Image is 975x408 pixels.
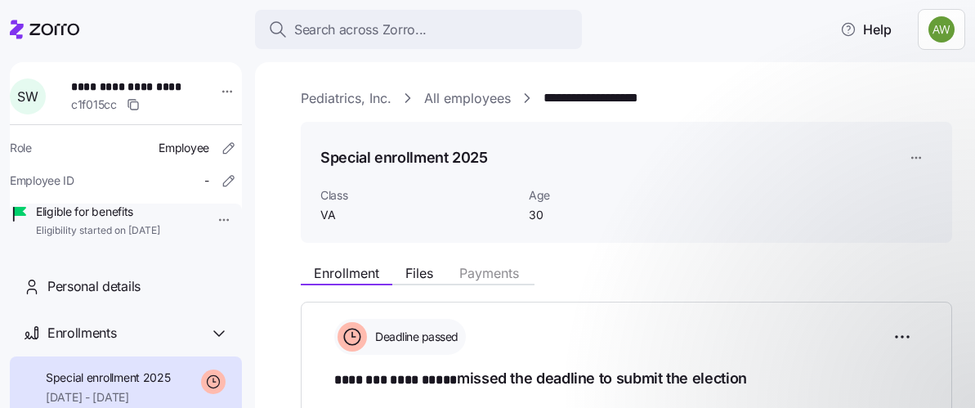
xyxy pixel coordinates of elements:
span: - [204,173,209,189]
span: [DATE] - [DATE] [46,389,171,406]
span: Payments [459,267,519,280]
span: Files [405,267,433,280]
a: All employees [424,88,511,109]
span: Employee ID [10,173,74,189]
h1: missed the deadline to submit the election [334,368,919,391]
span: Age [529,187,672,204]
span: Deadline passed [370,329,458,345]
span: c1f015cc [71,96,117,113]
span: Personal details [47,276,141,297]
span: S W [17,90,38,103]
span: Special enrollment 2025 [46,370,171,386]
span: Search across Zorro... [294,20,427,40]
iframe: Intercom notifications message [632,261,959,400]
a: Pediatrics, Inc. [301,88,391,109]
h1: Special enrollment 2025 [320,147,488,168]
span: 30 [529,207,672,223]
button: Help [827,13,905,46]
span: Employee [159,140,209,156]
span: VA [320,207,516,223]
span: Enrollments [47,323,116,343]
span: Enrollment [314,267,379,280]
span: Help [840,20,892,39]
span: Class [320,187,516,204]
span: Role [10,140,32,156]
span: Eligibility started on [DATE] [36,224,160,238]
button: Search across Zorro... [255,10,582,49]
span: Eligible for benefits [36,204,160,220]
img: 187a7125535df60c6aafd4bbd4ff0edb [928,16,955,43]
